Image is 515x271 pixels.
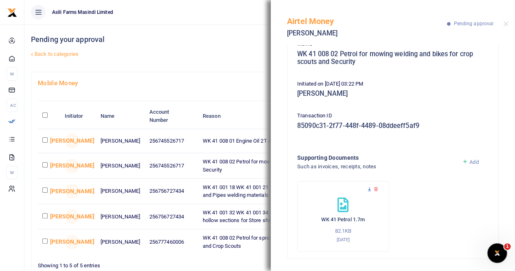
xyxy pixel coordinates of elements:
p: Transaction ID [297,112,489,120]
td: WK 41 001 32 WK 41 001 34 Ms plates 4mm for Workshop table and hollow sections for Store shelves [198,204,379,229]
th: Reason: activate to sort column ascending [198,104,379,129]
p: Initiated on [DATE] 03:22 PM [297,80,489,88]
span: 1 [504,243,511,250]
h5: [PERSON_NAME] [297,90,489,98]
button: Close [503,21,508,26]
a: logo-small logo-large logo-large [7,9,17,15]
h5: 85090c31-2f77-448f-4489-08ddeeff5af9 [297,122,489,130]
td: [PERSON_NAME] [96,153,145,178]
td: WK 41 008 01 Engine Oil 2T ATF for general Maintenance [198,129,379,153]
h4: Such as invoices, receipts, notes [297,162,456,171]
td: WK 41 008 02 Petrol for mowing welding and bikes for crop scouts and Security [198,153,379,178]
td: 256777460006 [145,229,198,254]
td: [PERSON_NAME] [96,129,145,153]
span: Add [469,159,478,165]
span: Joeslyne Abesiga [65,209,79,224]
span: Joeslyne Abesiga [65,134,79,148]
small: [DATE] [336,237,350,242]
a: Back to categories [29,47,347,61]
h5: Airtel Money [287,16,447,26]
h4: Supporting Documents [297,153,456,162]
td: [PERSON_NAME] [96,178,145,204]
h5: WK 41 008 02 Petrol for mowing welding and bikes for crop scouts and Security [297,50,489,66]
span: Joeslyne Abesiga [65,235,79,249]
div: WK 41 Petrol 1.7m [297,181,389,252]
td: [PERSON_NAME] [96,204,145,229]
h5: [PERSON_NAME] [287,29,447,37]
span: Joeslyne Abesiga [65,184,79,198]
th: Account Number: activate to sort column ascending [145,104,198,129]
td: 256745526717 [145,153,198,178]
a: Add [462,159,479,165]
span: Joeslyne Abesiga [65,159,79,173]
li: Ac [7,99,18,112]
th: Name: activate to sort column ascending [96,104,145,129]
td: WK 41 001 18 WK 41 001 21 WK 41 001 12 Hollow sections Stainless and Pipes welding materials [198,178,379,204]
span: Pending approval [454,21,493,26]
td: 256756727434 [145,204,198,229]
li: M [7,166,18,179]
div: Showing 1 to 5 of 5 entries [38,257,267,270]
p: 82.1KB [306,227,381,236]
span: Asili Farms Masindi Limited [49,9,116,16]
td: 256756727434 [145,178,198,204]
td: [PERSON_NAME] [96,229,145,254]
td: 256745526717 [145,129,198,153]
li: M [7,67,18,81]
h6: WK 41 Petrol 1.7m [306,216,381,223]
h4: Pending your approval [31,35,347,44]
h4: Mobile Money [38,79,502,88]
th: Initiator: activate to sort column ascending [60,104,96,129]
iframe: Intercom live chat [487,243,507,263]
img: logo-small [7,8,17,18]
td: WK 41 008 02 Petrol for spraying welding mowing and bikes for Security and Crop Scouts [198,229,379,254]
th: : activate to sort column descending [38,104,60,129]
